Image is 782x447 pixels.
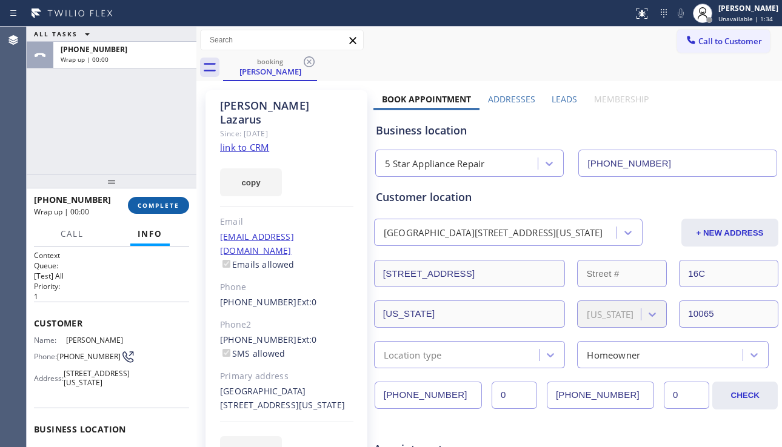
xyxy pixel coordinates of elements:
[34,194,111,205] span: [PHONE_NUMBER]
[220,385,353,412] div: [GEOGRAPHIC_DATA][STREET_ADDRESS][US_STATE]
[64,369,130,388] span: [STREET_ADDRESS][US_STATE]
[220,215,353,229] div: Email
[34,374,64,383] span: Address:
[220,280,353,294] div: Phone
[224,66,316,77] div: [PERSON_NAME]
[587,348,640,362] div: Homeowner
[594,93,649,105] label: Membership
[712,382,778,409] button: CHECK
[222,349,230,357] input: SMS allowed
[672,5,689,22] button: Mute
[53,222,91,246] button: Call
[130,222,170,246] button: Info
[34,336,66,345] span: Name:
[220,141,269,153] a: link to CRM
[220,334,297,345] a: [PHONE_NUMBER]
[297,334,317,345] span: Ext: 0
[552,93,577,105] label: Leads
[222,260,230,268] input: Emails allowed
[220,231,294,256] a: [EMAIL_ADDRESS][DOMAIN_NAME]
[374,300,566,328] input: City
[61,228,84,239] span: Call
[374,260,566,287] input: Address
[679,300,778,328] input: ZIP
[128,197,189,214] button: COMPLETE
[201,30,363,50] input: Search
[220,127,353,141] div: Since: [DATE]
[34,352,57,361] span: Phone:
[220,369,353,383] div: Primary address
[376,122,777,139] div: Business location
[382,93,471,105] label: Book Appointment
[34,260,189,271] h2: Queue:
[34,271,189,281] p: [Test] All
[577,260,667,287] input: Street #
[66,336,127,345] span: [PERSON_NAME]
[488,93,535,105] label: Addresses
[61,55,109,64] span: Wrap up | 00:00
[297,296,317,308] span: Ext: 0
[375,382,482,409] input: Phone Number
[34,281,189,291] h2: Priority:
[220,318,353,332] div: Phone2
[698,36,762,47] span: Call to Customer
[384,348,442,362] div: Location type
[61,44,127,55] span: [PHONE_NUMBER]
[220,296,297,308] a: [PHONE_NUMBER]
[224,54,316,80] div: Arlene Lazarus
[547,382,654,409] input: Phone Number 2
[220,348,285,359] label: SMS allowed
[34,423,189,435] span: Business location
[34,30,78,38] span: ALL TASKS
[138,201,179,210] span: COMPLETE
[220,168,282,196] button: copy
[681,219,778,247] button: + NEW ADDRESS
[718,3,778,13] div: [PERSON_NAME]
[27,27,102,41] button: ALL TASKS
[376,189,777,205] div: Customer location
[220,259,295,270] label: Emails allowed
[138,228,162,239] span: Info
[384,226,603,240] div: [GEOGRAPHIC_DATA][STREET_ADDRESS][US_STATE]
[679,260,778,287] input: Apt. #
[57,352,121,361] span: [PHONE_NUMBER]
[385,157,485,171] div: 5 Star Appliance Repair
[578,150,777,177] input: Phone Number
[220,99,353,127] div: [PERSON_NAME] Lazarus
[677,30,770,53] button: Call to Customer
[34,291,189,302] p: 1
[34,250,189,260] h1: Context
[34,317,189,329] span: Customer
[224,57,316,66] div: booking
[718,15,773,23] span: Unavailable | 1:34
[492,382,537,409] input: Ext.
[664,382,709,409] input: Ext. 2
[34,207,89,217] span: Wrap up | 00:00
